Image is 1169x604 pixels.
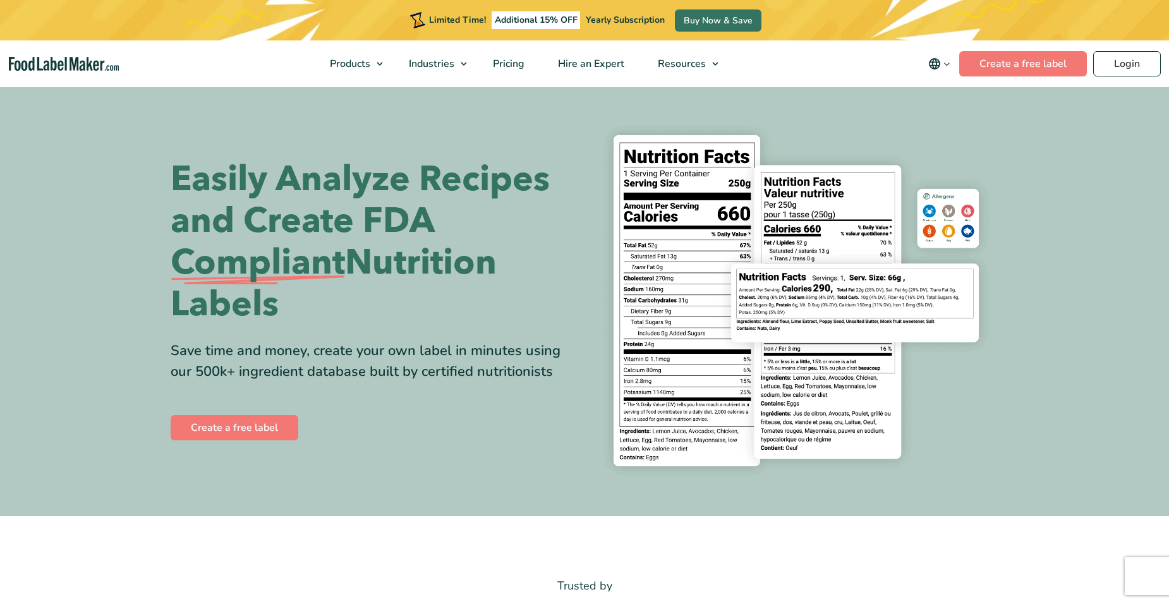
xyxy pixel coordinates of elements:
[641,40,725,87] a: Resources
[492,11,581,29] span: Additional 15% OFF
[542,40,638,87] a: Hire an Expert
[171,159,575,325] h1: Easily Analyze Recipes and Create FDA Nutrition Labels
[326,57,372,71] span: Products
[171,577,998,595] p: Trusted by
[429,14,486,26] span: Limited Time!
[171,242,345,284] span: Compliant
[654,57,707,71] span: Resources
[171,415,298,440] a: Create a free label
[171,341,575,382] div: Save time and money, create your own label in minutes using our 500k+ ingredient database built b...
[489,57,526,71] span: Pricing
[405,57,456,71] span: Industries
[959,51,1087,76] a: Create a free label
[313,40,389,87] a: Products
[1093,51,1161,76] a: Login
[675,9,761,32] a: Buy Now & Save
[554,57,626,71] span: Hire an Expert
[392,40,473,87] a: Industries
[586,14,665,26] span: Yearly Subscription
[476,40,538,87] a: Pricing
